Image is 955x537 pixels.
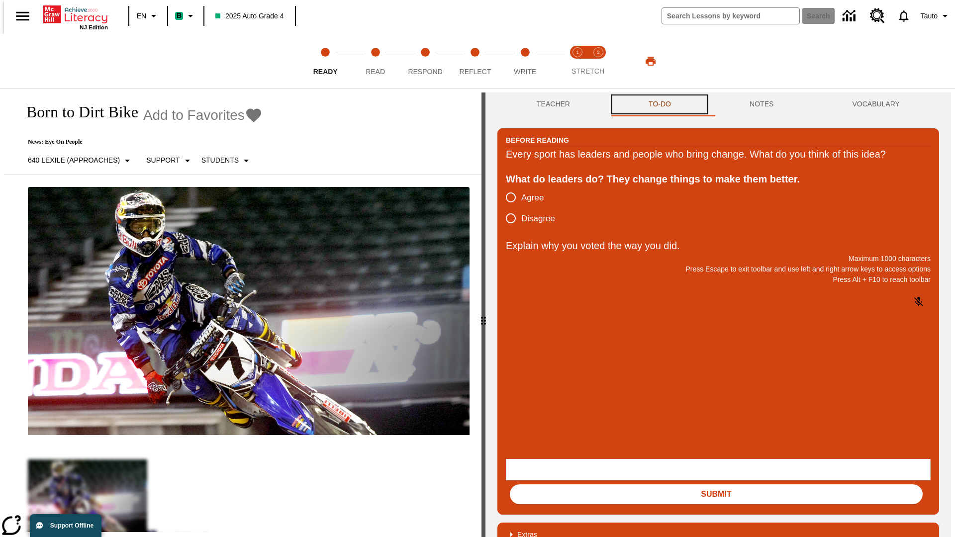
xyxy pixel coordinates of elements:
button: NOTES [710,92,813,116]
div: Press Enter or Spacebar and then press right and left arrow keys to move the slider [481,92,485,537]
p: Students [201,155,239,166]
span: Add to Favorites [143,107,245,123]
span: Agree [521,191,544,204]
button: Ready step 1 of 5 [296,34,354,89]
p: Explain why you voted the way you did. [506,238,931,254]
span: Support Offline [50,522,94,529]
p: Press Alt + F10 to reach toolbar [506,274,931,285]
button: Scaffolds, Support [142,152,197,170]
span: NJ Edition [80,24,108,30]
h2: Before Reading [506,135,569,146]
span: Disagree [521,212,555,225]
span: Ready [313,68,338,76]
span: Tauto [921,11,938,21]
button: Stretch Respond step 2 of 2 [584,34,613,89]
button: Submit [510,484,923,504]
button: Respond step 3 of 5 [396,34,454,89]
img: Motocross racer James Stewart flies through the air on his dirt bike. [28,187,470,436]
button: Profile/Settings [917,7,955,25]
button: Support Offline [30,514,101,537]
div: activity [485,92,951,537]
button: VOCABULARY [813,92,939,116]
p: Support [146,155,180,166]
button: Select Student [197,152,256,170]
div: Home [43,3,108,30]
button: Language: EN, Select a language [132,7,164,25]
div: Every sport has leaders and people who bring change. What do you think of this idea? [506,146,931,162]
span: Read [366,68,385,76]
div: reading [4,92,481,532]
p: 640 Lexile (Approaches) [28,155,120,166]
span: Reflect [460,68,491,76]
span: 2025 Auto Grade 4 [215,11,284,21]
div: Instructional Panel Tabs [497,92,939,116]
button: Click to activate and allow voice recognition [907,290,931,314]
button: Reflect step 4 of 5 [446,34,504,89]
text: 2 [597,50,599,55]
h1: Born to Dirt Bike [16,103,138,121]
button: TO-DO [609,92,710,116]
button: Add to Favorites - Born to Dirt Bike [143,106,263,124]
span: STRETCH [572,67,604,75]
span: EN [137,11,146,21]
button: Teacher [497,92,609,116]
button: Select Lexile, 640 Lexile (Approaches) [24,152,137,170]
button: Stretch Read step 1 of 2 [563,34,592,89]
input: search field [662,8,799,24]
div: poll [506,187,563,229]
p: Maximum 1000 characters [506,254,931,264]
a: Resource Center, Will open in new tab [864,2,891,29]
body: Explain why you voted the way you did. Maximum 1000 characters Press Alt + F10 to reach toolbar P... [4,8,145,17]
p: Press Escape to exit toolbar and use left and right arrow keys to access options [506,264,931,274]
button: Print [635,52,667,70]
button: Write step 5 of 5 [496,34,554,89]
a: Notifications [891,3,917,29]
button: Open side menu [8,1,37,31]
p: News: Eye On People [16,138,263,146]
button: Boost Class color is mint green. Change class color [171,7,200,25]
text: 1 [576,50,578,55]
button: Read step 2 of 5 [346,34,404,89]
a: Data Center [837,2,864,30]
span: Write [514,68,536,76]
span: Respond [408,68,442,76]
div: What do leaders do? They change things to make them better. [506,171,931,187]
span: B [177,9,182,22]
